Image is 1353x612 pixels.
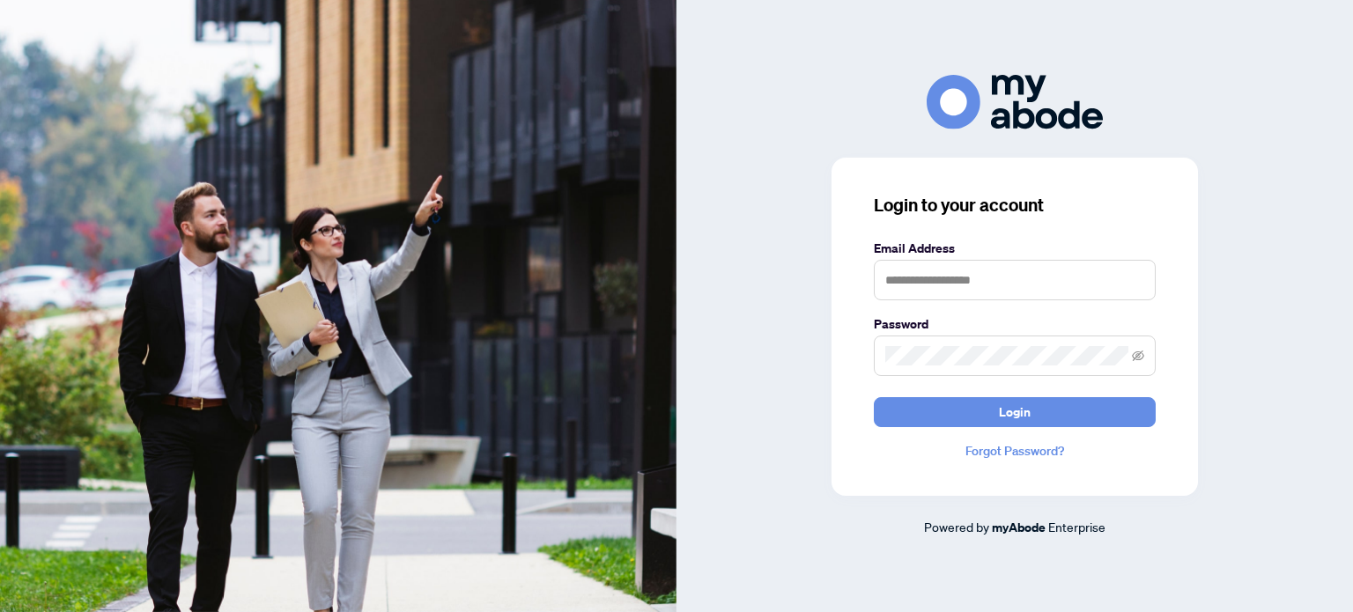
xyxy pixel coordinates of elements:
[924,519,989,535] span: Powered by
[874,441,1156,461] a: Forgot Password?
[999,398,1031,426] span: Login
[874,239,1156,258] label: Email Address
[874,397,1156,427] button: Login
[874,193,1156,218] h3: Login to your account
[992,518,1046,537] a: myAbode
[874,314,1156,334] label: Password
[1132,350,1144,362] span: eye-invisible
[927,75,1103,129] img: ma-logo
[1048,519,1105,535] span: Enterprise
